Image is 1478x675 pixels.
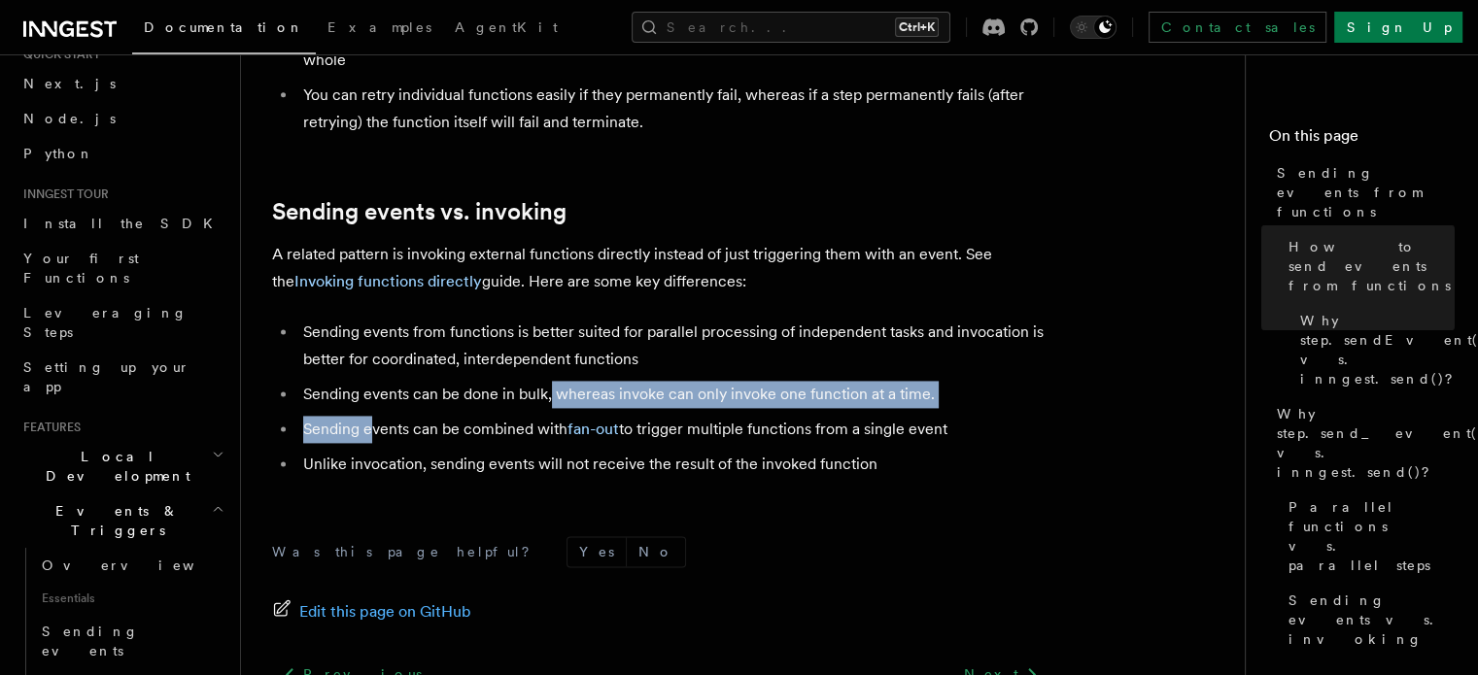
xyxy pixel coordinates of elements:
span: Documentation [144,19,304,35]
a: fan-out [567,420,619,438]
li: Sending events from functions is better suited for parallel processing of independent tasks and i... [297,319,1049,373]
a: Invoking functions directly [294,272,482,290]
span: AgentKit [455,19,558,35]
span: Sending events [42,624,139,658]
a: Why step.send_event() vs. inngest.send()? [1269,396,1455,489]
a: Sending events vs. invoking [272,198,567,225]
span: Events & Triggers [16,501,212,540]
span: Your first Functions [23,251,139,286]
li: Unlike invocation, sending events will not receive the result of the invoked function [297,451,1049,478]
a: Sign Up [1334,12,1462,43]
span: Node.js [23,111,116,126]
span: Sending events from functions [1277,163,1455,221]
span: Parallel functions vs. parallel steps [1289,497,1455,575]
a: Next.js [16,66,228,101]
a: Python [16,136,228,171]
span: Next.js [23,76,116,91]
li: You can retry individual functions easily if they permanently fail, whereas if a step permanently... [297,82,1049,136]
span: Features [16,420,81,435]
span: Edit this page on GitHub [299,598,471,625]
span: Python [23,146,94,161]
span: How to send events from functions [1289,237,1455,295]
a: Sending events from functions [1269,155,1455,229]
a: Examples [316,6,443,52]
span: Overview [42,557,242,573]
a: Your first Functions [16,241,228,295]
span: Quick start [16,47,100,62]
a: Setting up your app [16,350,228,404]
a: How to send events from functions [1281,229,1455,303]
p: Was this page helpful? [272,542,543,561]
button: Yes [567,537,626,566]
a: Leveraging Steps [16,295,228,350]
a: Contact sales [1149,12,1326,43]
button: Search...Ctrl+K [632,12,950,43]
li: Sending events can be done in bulk, whereas invoke can only invoke one function at a time. [297,381,1049,408]
span: Sending events vs. invoking [1289,591,1455,649]
a: Node.js [16,101,228,136]
kbd: Ctrl+K [895,17,939,37]
li: Sending events can be combined with to trigger multiple functions from a single event [297,416,1049,443]
a: Sending events [34,614,228,668]
span: Inngest tour [16,186,109,202]
span: Essentials [34,583,228,614]
h4: On this page [1269,124,1455,155]
a: Install the SDK [16,206,228,241]
span: Leveraging Steps [23,305,188,340]
span: Setting up your app [23,359,190,394]
button: Toggle dark mode [1070,16,1117,39]
span: Local Development [16,447,212,486]
a: Overview [34,548,228,583]
p: A related pattern is invoking external functions directly instead of just triggering them with an... [272,241,1049,295]
a: Why step.sendEvent() vs. inngest.send()? [1292,303,1455,396]
a: Parallel functions vs. parallel steps [1281,489,1455,583]
button: Events & Triggers [16,493,228,548]
a: Sending events vs. invoking [1281,583,1455,657]
span: Install the SDK [23,216,224,231]
span: Examples [327,19,431,35]
button: Local Development [16,439,228,493]
a: Edit this page on GitHub [272,598,471,625]
a: Documentation [132,6,316,54]
button: No [627,537,685,566]
a: AgentKit [443,6,569,52]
